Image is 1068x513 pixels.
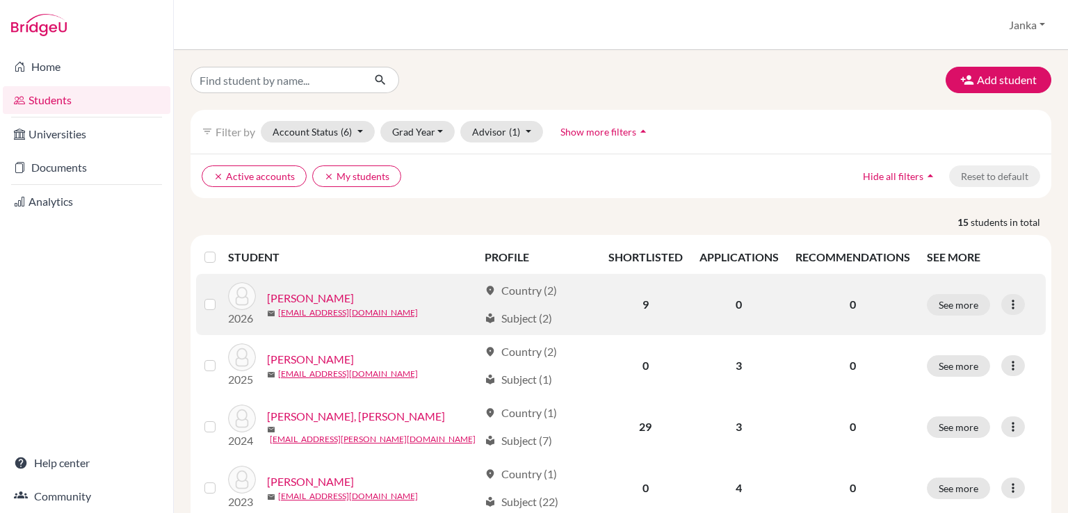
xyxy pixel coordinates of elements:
[851,165,949,187] button: Hide all filtersarrow_drop_up
[267,370,275,379] span: mail
[691,274,787,335] td: 0
[267,351,354,368] a: [PERSON_NAME]
[267,425,275,434] span: mail
[600,396,691,457] td: 29
[957,215,971,229] strong: 15
[946,67,1051,93] button: Add student
[3,449,170,477] a: Help center
[278,307,418,319] a: [EMAIL_ADDRESS][DOMAIN_NAME]
[1003,12,1051,38] button: Janka
[485,310,552,327] div: Subject (2)
[267,473,354,490] a: [PERSON_NAME]
[485,469,496,480] span: location_on
[3,154,170,181] a: Documents
[216,125,255,138] span: Filter by
[3,188,170,215] a: Analytics
[278,490,418,503] a: [EMAIL_ADDRESS][DOMAIN_NAME]
[560,126,636,138] span: Show more filters
[460,121,543,142] button: Advisor(1)
[261,121,375,142] button: Account Status(6)
[267,309,275,318] span: mail
[324,172,334,181] i: clear
[949,165,1040,187] button: Reset to default
[312,165,401,187] button: clearMy students
[228,310,256,327] p: 2026
[485,285,496,296] span: location_on
[795,480,910,496] p: 0
[202,165,307,187] button: clearActive accounts
[971,215,1051,229] span: students in total
[341,126,352,138] span: (6)
[267,408,445,425] a: [PERSON_NAME], [PERSON_NAME]
[485,313,496,324] span: local_library
[380,121,455,142] button: Grad Year
[691,241,787,274] th: APPLICATIONS
[927,355,990,377] button: See more
[600,241,691,274] th: SHORTLISTED
[11,14,67,36] img: Bridge-U
[3,120,170,148] a: Universities
[691,335,787,396] td: 3
[485,405,557,421] div: Country (1)
[863,170,923,182] span: Hide all filters
[795,296,910,313] p: 0
[600,274,691,335] td: 9
[267,493,275,501] span: mail
[228,282,256,310] img: Bartók, Márton
[270,433,476,446] a: [EMAIL_ADDRESS][PERSON_NAME][DOMAIN_NAME]
[485,346,496,357] span: location_on
[202,126,213,137] i: filter_list
[485,343,557,360] div: Country (2)
[795,418,910,435] p: 0
[191,67,363,93] input: Find student by name...
[213,172,223,181] i: clear
[228,405,256,432] img: Fazekas, Bercel
[795,357,910,374] p: 0
[228,466,256,494] img: Jámbor, Marcell
[228,343,256,371] img: Dely, Dániel
[787,241,919,274] th: RECOMMENDATIONS
[600,335,691,396] td: 0
[927,478,990,499] button: See more
[485,371,552,388] div: Subject (1)
[3,482,170,510] a: Community
[509,126,520,138] span: (1)
[278,368,418,380] a: [EMAIL_ADDRESS][DOMAIN_NAME]
[485,374,496,385] span: local_library
[549,121,662,142] button: Show more filtersarrow_drop_up
[228,494,256,510] p: 2023
[927,416,990,438] button: See more
[485,282,557,299] div: Country (2)
[485,435,496,446] span: local_library
[485,432,552,449] div: Subject (7)
[923,169,937,183] i: arrow_drop_up
[3,86,170,114] a: Students
[485,494,558,510] div: Subject (22)
[485,407,496,418] span: location_on
[228,371,256,388] p: 2025
[691,396,787,457] td: 3
[636,124,650,138] i: arrow_drop_up
[919,241,1046,274] th: SEE MORE
[476,241,600,274] th: PROFILE
[228,241,476,274] th: STUDENT
[927,294,990,316] button: See more
[228,432,256,449] p: 2024
[267,290,354,307] a: [PERSON_NAME]
[485,466,557,482] div: Country (1)
[485,496,496,507] span: local_library
[3,53,170,81] a: Home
